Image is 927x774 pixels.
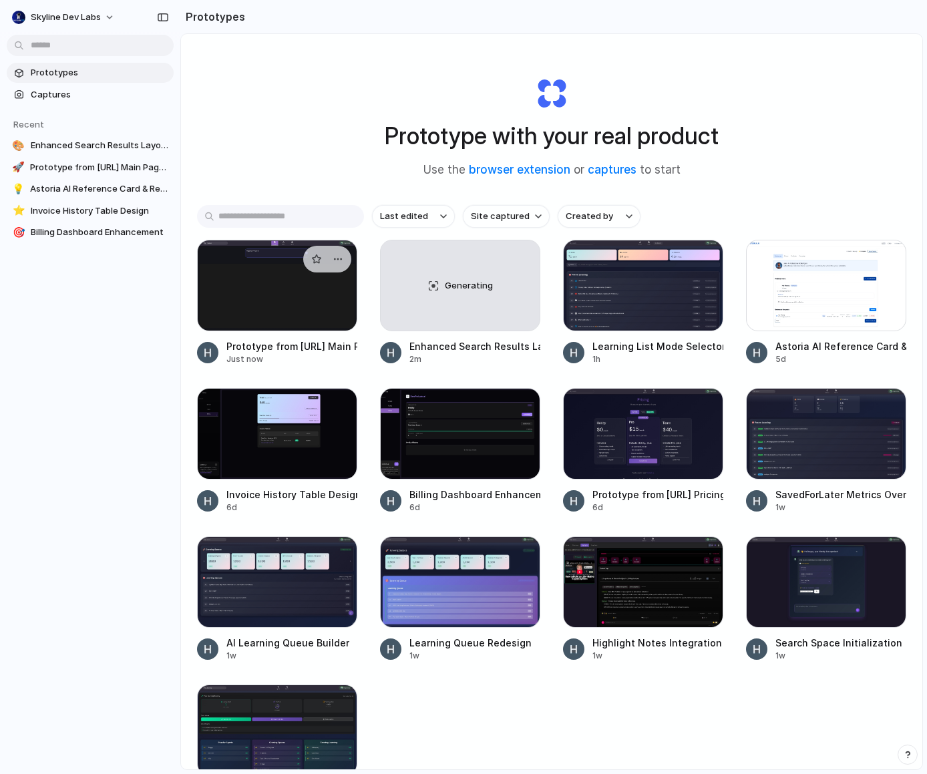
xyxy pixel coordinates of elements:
[592,650,723,662] div: 1w
[445,279,493,293] span: Generating
[7,179,174,199] a: 💡Astoria AI Reference Card & Request Design
[380,210,428,223] span: Last edited
[563,388,723,514] a: Prototype from SaveForLater.ai PricingPrototype from [URL] Pricing6d
[226,353,357,365] div: Just now
[409,650,532,662] div: 1w
[592,339,723,353] div: Learning List Mode Selector
[775,353,906,365] div: 5d
[775,339,906,353] div: Astoria AI Reference Card & Request Design
[563,240,723,365] a: Learning List Mode SelectorLearning List Mode Selector1h
[197,388,357,514] a: Invoice History Table DesignInvoice History Table Design6d
[566,210,613,223] span: Created by
[409,502,540,514] div: 6d
[592,353,723,365] div: 1h
[31,139,168,152] span: Enhanced Search Results Layout
[563,536,723,662] a: Highlight Notes Integration DesignHighlight Notes Integration Design1w
[775,488,906,502] div: SavedForLater Metrics Overview
[409,488,540,502] div: Billing Dashboard Enhancement
[31,66,168,79] span: Prototypes
[31,11,101,24] span: Skyline Dev Labs
[12,204,25,218] div: ⭐
[746,388,906,514] a: SavedForLater Metrics OverviewSavedForLater Metrics Overview1w
[588,163,636,176] a: captures
[592,636,723,650] div: Highlight Notes Integration Design
[31,226,168,239] span: Billing Dashboard Enhancement
[385,118,719,154] h1: Prototype with your real product
[12,161,25,174] div: 🚀
[31,204,168,218] span: Invoice History Table Design
[180,9,245,25] h2: Prototypes
[13,119,44,130] span: Recent
[7,7,122,28] button: Skyline Dev Labs
[226,488,357,502] div: Invoice History Table Design
[592,488,723,502] div: Prototype from [URL] Pricing
[7,136,174,156] a: 🎨Enhanced Search Results Layout
[7,63,174,83] a: Prototypes
[469,163,570,176] a: browser extension
[775,502,906,514] div: 1w
[380,388,540,514] a: Billing Dashboard EnhancementBilling Dashboard Enhancement6d
[746,240,906,365] a: Astoria AI Reference Card & Request DesignAstoria AI Reference Card & Request Design5d
[775,636,902,650] div: Search Space Initialization
[7,158,174,178] a: 🚀Prototype from [URL] Main Page v3
[226,502,357,514] div: 6d
[12,226,25,239] div: 🎯
[226,339,357,353] div: Prototype from [URL] Main Page v3
[592,502,723,514] div: 6d
[775,650,902,662] div: 1w
[746,536,906,662] a: Search Space InitializationSearch Space Initialization1w
[7,201,174,221] a: ⭐Invoice History Table Design
[12,182,25,196] div: 💡
[409,353,540,365] div: 2m
[463,205,550,228] button: Site captured
[12,139,25,152] div: 🎨
[197,536,357,662] a: AI Learning Queue BuilderAI Learning Queue Builder1w
[409,636,532,650] div: Learning Queue Redesign
[197,240,357,365] a: Prototype from SaveForLater.ai Main Page v3Prototype from [URL] Main Page v3Just now
[372,205,455,228] button: Last edited
[226,650,349,662] div: 1w
[7,85,174,105] a: Captures
[471,210,530,223] span: Site captured
[7,222,174,242] a: 🎯Billing Dashboard Enhancement
[423,162,681,179] span: Use the or to start
[30,182,168,196] span: Astoria AI Reference Card & Request Design
[31,88,168,102] span: Captures
[380,240,540,365] a: GeneratingEnhanced Search Results Layout2m
[558,205,640,228] button: Created by
[380,536,540,662] a: Learning Queue RedesignLearning Queue Redesign1w
[30,161,168,174] span: Prototype from [URL] Main Page v3
[226,636,349,650] div: AI Learning Queue Builder
[409,339,540,353] div: Enhanced Search Results Layout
